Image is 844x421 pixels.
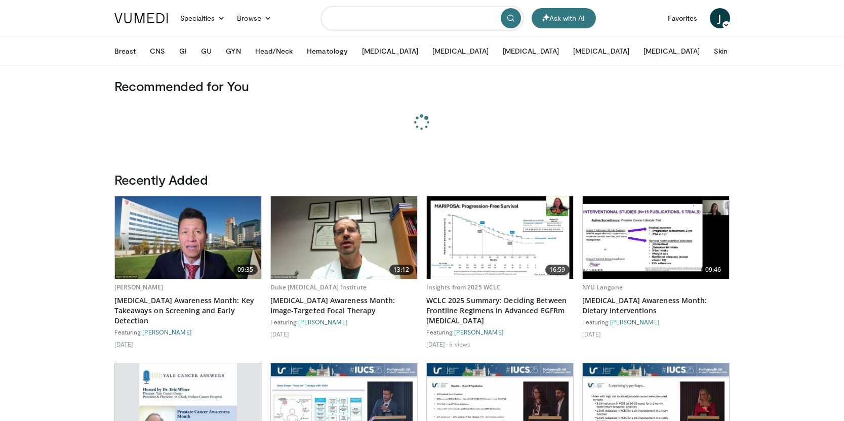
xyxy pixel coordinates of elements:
a: 09:46 [583,196,730,279]
a: NYU Langone [582,283,623,291]
a: 16:59 [427,196,574,279]
a: Duke [MEDICAL_DATA] Institute [270,283,367,291]
button: CNS [144,41,171,61]
li: [DATE] [114,340,134,348]
a: [MEDICAL_DATA] Awareness Month: Image-Targeted Focal Therapy [270,296,418,316]
button: GI [173,41,193,61]
button: [MEDICAL_DATA] [637,41,706,61]
img: 91fd8c7d-f999-4059-b8fe-c7c5b8f760c8.620x360_q85_upscale.jpg [271,196,418,279]
img: VuMedi Logo [114,13,168,23]
div: Featuring: [270,318,418,326]
button: [MEDICAL_DATA] [356,41,424,61]
li: [DATE] [582,330,601,338]
div: Featuring: [426,328,574,336]
li: [DATE] [426,340,448,348]
span: 16:59 [545,265,570,275]
a: 13:12 [271,196,418,279]
button: Skin [708,41,734,61]
a: [PERSON_NAME] [298,318,348,325]
a: [PERSON_NAME] [610,318,660,325]
img: 484122af-ca0f-45bf-8a96-4944652f2c3a.620x360_q85_upscale.jpg [427,196,574,279]
input: Search topics, interventions [321,6,524,30]
button: [MEDICAL_DATA] [426,41,495,61]
button: Ask with AI [532,8,596,28]
button: Hematology [301,41,354,61]
span: 09:35 [233,265,258,275]
button: Head/Neck [249,41,299,61]
a: [PERSON_NAME] [454,328,504,335]
a: 09:35 [115,196,262,279]
button: GU [195,41,218,61]
a: J [710,8,730,28]
img: 06145a8c-f90b-49fb-ab9f-3f0d295637a1.620x360_q85_upscale.jpg [115,196,262,279]
h3: Recommended for You [114,78,730,94]
img: 9ae08a33-5877-44db-a13e-87f6a86d7712.620x360_q85_upscale.jpg [583,196,730,279]
button: GYN [220,41,247,61]
li: [DATE] [270,330,290,338]
a: Browse [231,8,277,28]
a: WCLC 2025 Summary: Deciding Between Frontline Regimens in Advanced EGFRm [MEDICAL_DATA] [426,296,574,326]
a: Insights from 2025 WCLC [426,283,501,291]
h3: Recently Added [114,172,730,188]
span: 09:46 [701,265,726,275]
a: Specialties [174,8,231,28]
button: Breast [108,41,142,61]
span: 13:12 [389,265,414,275]
a: [PERSON_NAME] [114,283,164,291]
a: [PERSON_NAME] [142,328,192,335]
a: [MEDICAL_DATA] Awareness Month: Dietary Interventions [582,296,730,316]
div: Featuring: [582,318,730,326]
li: 5 views [449,340,470,348]
a: Favorites [662,8,704,28]
button: [MEDICAL_DATA] [497,41,565,61]
button: [MEDICAL_DATA] [567,41,635,61]
a: [MEDICAL_DATA] Awareness Month: Key Takeaways on Screening and Early Detection [114,296,262,326]
div: Featuring: [114,328,262,336]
